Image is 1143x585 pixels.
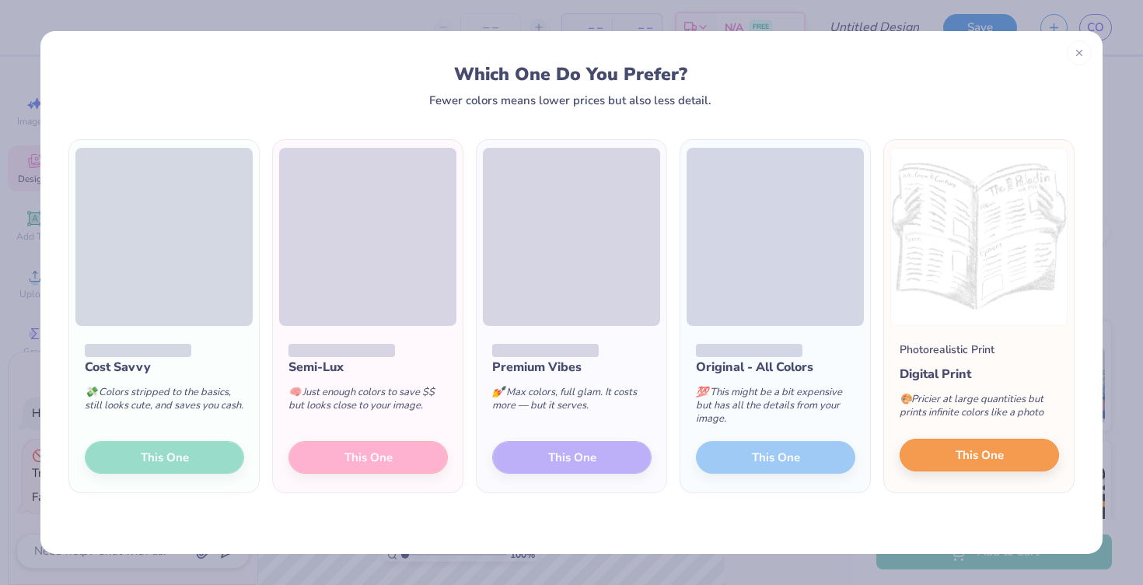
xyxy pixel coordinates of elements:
[492,385,505,399] span: 💅
[890,148,1068,326] img: Photorealistic preview
[900,392,912,406] span: 🎨
[492,377,652,428] div: Max colors, full glam. It costs more — but it serves.
[696,377,855,441] div: This might be a bit expensive but has all the details from your image.
[429,94,711,107] div: Fewer colors means lower prices but also less detail.
[85,377,244,428] div: Colors stripped to the basics, still looks cute, and saves you cash.
[900,342,994,358] div: Photorealistic Print
[288,358,448,377] div: Semi-Lux
[83,64,1059,85] div: Which One Do You Prefer?
[900,384,1059,435] div: Pricier at large quantities but prints infinite colors like a photo
[85,385,97,399] span: 💸
[492,358,652,377] div: Premium Vibes
[900,439,1059,471] button: This One
[696,385,708,399] span: 💯
[900,365,1059,384] div: Digital Print
[85,358,244,377] div: Cost Savvy
[288,385,301,399] span: 🧠
[696,358,855,377] div: Original - All Colors
[288,377,448,428] div: Just enough colors to save $$ but looks close to your image.
[956,447,1004,464] span: This One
